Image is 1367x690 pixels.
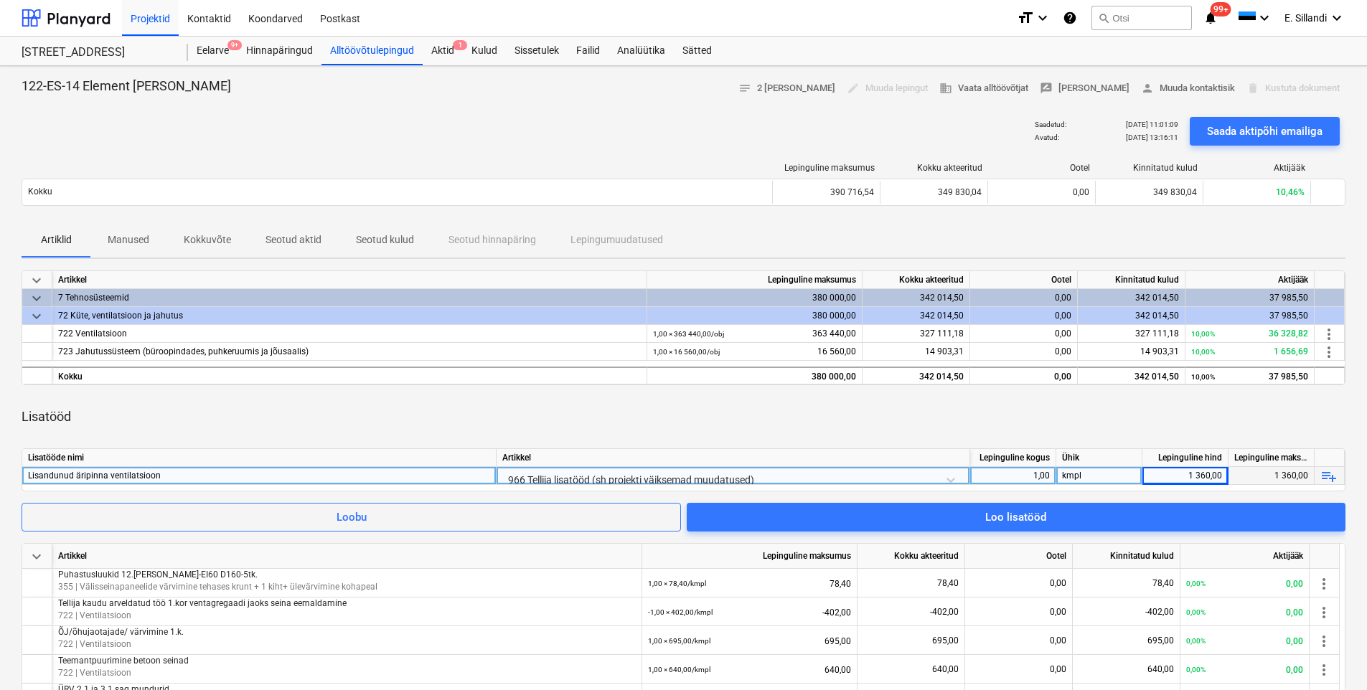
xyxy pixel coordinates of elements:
div: Kokku akteeritud [886,163,982,173]
i: notifications [1203,9,1218,27]
div: Kinnitatud kulud [1073,544,1180,569]
div: 0,00 [1186,655,1303,684]
div: 342 014,50 [863,307,970,325]
button: Loobu [22,503,681,531]
p: Avatud : [1035,133,1059,142]
div: Kokku [52,367,647,384]
div: Aktid [423,37,463,65]
a: Eelarve9+ [188,37,238,65]
span: 10,46% [1276,187,1305,197]
div: Lepinguline maksumus [647,271,863,289]
small: 1,00 × 695,00 / kmpl [648,637,710,645]
span: -402,00 [1145,607,1174,617]
p: 355 | Välisseinapaneelide värvimine tehases krunt + 1 kiht+ ülevärvimine kohapeal [58,581,636,593]
span: Muuda kontaktisik [1141,80,1235,97]
span: playlist_add [1320,468,1338,485]
div: 1 360,00 [1229,467,1315,485]
p: [DATE] 13:16:11 [1126,133,1178,142]
div: 37 985,50 [1185,289,1315,307]
p: ÕJ/õhujaotajade/ värvimine 1.k. [58,626,636,638]
i: keyboard_arrow_down [1034,9,1051,27]
span: 99+ [1211,2,1231,16]
p: Seotud kulud [356,232,414,247]
div: Lisatööde nimi [22,449,497,467]
div: Aktijääk [1185,271,1315,289]
div: Failid [568,37,609,65]
div: 16 560,00 [653,343,856,361]
span: Vaata alltöövõtjat [939,80,1028,97]
div: Ootel [965,544,1073,569]
span: 0,00 [1055,346,1071,356]
div: 0,00 [1186,597,1303,627]
div: Artikkel [52,271,647,289]
div: Artikkel [52,544,642,569]
div: 380 000,00 [647,307,863,325]
button: [PERSON_NAME] [1034,77,1135,100]
div: 342 014,50 [863,289,970,307]
div: 695,00 [648,626,851,656]
span: 0,00 [1050,635,1066,646]
span: keyboard_arrow_down [28,272,45,289]
small: 10,00% [1191,330,1215,338]
div: 0,00 [1186,626,1303,656]
small: 1,00 × 16 560,00 / obj [653,348,720,356]
div: 0,00 [970,307,1078,325]
span: business [939,82,952,95]
div: 7 Tehnosüsteemid [58,289,641,307]
small: 10,00% [1191,348,1215,356]
small: 0,00% [1186,608,1206,616]
div: 363 440,00 [653,325,856,343]
p: 722 | Ventilatsioon [58,638,636,651]
a: Sissetulek [506,37,568,65]
div: Artikkel [497,449,970,467]
button: Vaata alltöövõtjat [934,77,1034,100]
span: 0,00 [1050,664,1066,674]
button: 2 [PERSON_NAME] [733,77,841,100]
div: 36 328,82 [1191,325,1308,343]
a: Alltöövõtulepingud [321,37,423,65]
div: Aktijääk [1180,544,1310,569]
span: more_vert [1320,326,1338,343]
span: 14 903,31 [925,346,964,356]
p: Puhastusluukid 12.[PERSON_NAME]-EI60 D160-5tk. [58,569,636,581]
div: 1,00 [976,467,1050,485]
span: more_vert [1315,575,1333,592]
a: Hinnapäringud [238,37,321,65]
p: Artiklid [39,232,73,247]
iframe: Chat Widget [1295,621,1367,690]
div: 342 014,50 [1078,289,1185,307]
p: Seotud aktid [266,232,321,247]
p: Manused [108,232,149,247]
p: 122-ES-14 Element [PERSON_NAME] [22,77,231,95]
span: 1 [453,40,467,50]
p: Saadetud : [1035,120,1066,129]
a: Kulud [463,37,506,65]
div: Analüütika [609,37,674,65]
div: Lepinguline kogus [970,449,1056,467]
i: Abikeskus [1063,9,1077,27]
div: Kinnitatud kulud [1101,163,1198,173]
div: [STREET_ADDRESS] [22,45,171,60]
div: 342 014,50 [1078,307,1185,325]
span: 349 830,04 [938,187,982,197]
div: Kinnitatud kulud [1078,271,1185,289]
div: Lepinguline hind [1142,449,1229,467]
div: Lepinguline maksumus [642,544,858,569]
div: 723 Jahutussüsteem (büroopindades, puhkeruumis ja jõusaalis) [58,343,641,361]
span: 2 [PERSON_NAME] [738,80,835,97]
a: Sätted [674,37,720,65]
a: Aktid1 [423,37,463,65]
span: 695,00 [932,635,959,646]
div: 390 716,54 [772,181,880,204]
button: Saada aktipõhi emailiga [1190,117,1340,146]
div: Kokku akteeritud [858,544,965,569]
div: Ühik [1056,449,1142,467]
span: keyboard_arrow_down [28,548,45,565]
p: Kokkuvõte [184,232,231,247]
span: 695,00 [1147,635,1174,646]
